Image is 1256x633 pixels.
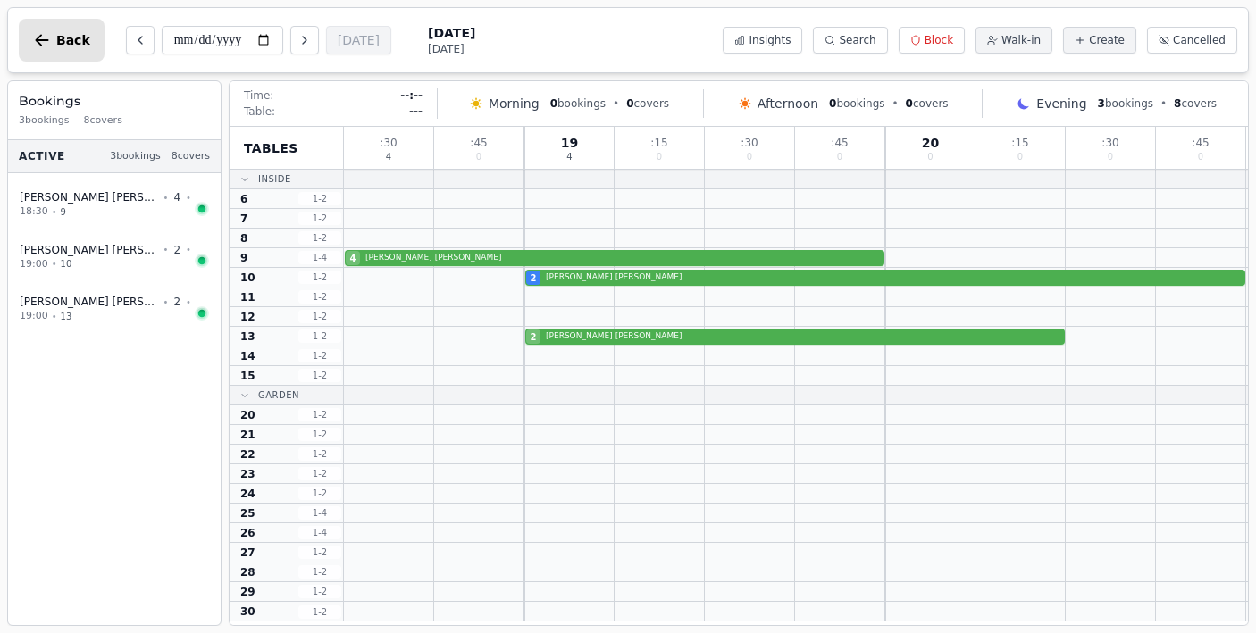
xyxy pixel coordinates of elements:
[813,27,887,54] button: Search
[172,149,210,164] span: 8 covers
[298,428,341,441] span: 1 - 2
[84,113,122,129] span: 8 covers
[747,153,752,162] span: 0
[409,104,423,119] span: ---
[1017,153,1023,162] span: 0
[1036,95,1086,112] span: Evening
[240,231,247,246] span: 8
[240,369,255,383] span: 15
[298,447,341,461] span: 1 - 2
[758,95,818,112] span: Afternoon
[186,243,191,256] span: •
[61,257,72,271] span: 10
[8,285,221,334] button: [PERSON_NAME] [PERSON_NAME]•2•19:00•13
[19,149,65,163] span: Active
[298,487,341,500] span: 1 - 2
[240,428,255,442] span: 21
[489,95,540,112] span: Morning
[110,149,161,164] span: 3 bookings
[20,309,48,324] span: 19:00
[173,243,180,257] span: 2
[8,233,221,282] button: [PERSON_NAME] [PERSON_NAME]•2•19:00•10
[19,113,70,129] span: 3 bookings
[240,290,255,304] span: 11
[244,104,275,119] span: Table:
[1160,96,1167,111] span: •
[240,212,247,226] span: 7
[298,251,341,264] span: 1 - 4
[298,506,341,520] span: 1 - 4
[298,231,341,245] span: 1 - 2
[240,349,255,363] span: 14
[240,447,255,462] span: 22
[298,271,341,284] span: 1 - 2
[240,506,255,521] span: 25
[240,329,255,344] span: 13
[258,172,291,186] span: Inside
[240,487,255,501] span: 24
[298,329,341,343] span: 1 - 2
[1108,153,1113,162] span: 0
[298,369,341,382] span: 1 - 2
[1192,137,1209,148] span: : 45
[173,190,180,204] span: 4
[613,96,619,111] span: •
[561,137,578,149] span: 19
[906,97,913,110] span: 0
[975,27,1052,54] button: Walk-in
[400,88,423,103] span: --:--
[839,33,875,47] span: Search
[20,257,48,272] span: 19:00
[925,33,953,47] span: Block
[386,153,391,162] span: 4
[1174,96,1217,111] span: covers
[1174,97,1181,110] span: 8
[240,192,247,206] span: 6
[550,97,557,110] span: 0
[240,526,255,540] span: 26
[20,190,158,204] span: [PERSON_NAME] [PERSON_NAME]
[1101,137,1118,148] span: : 30
[20,295,158,309] span: [PERSON_NAME] [PERSON_NAME]
[829,97,836,110] span: 0
[240,251,247,265] span: 9
[8,180,221,229] button: [PERSON_NAME] [PERSON_NAME]•4•18:30•9
[186,296,191,309] span: •
[1098,97,1105,110] span: 3
[749,33,791,47] span: Insights
[428,42,475,56] span: [DATE]
[626,96,669,111] span: covers
[186,191,191,204] span: •
[837,153,842,162] span: 0
[428,24,475,42] span: [DATE]
[61,205,66,219] span: 9
[20,204,48,220] span: 18:30
[906,96,949,111] span: covers
[1011,137,1028,148] span: : 15
[1173,33,1226,47] span: Cancelled
[831,137,848,148] span: : 45
[650,137,667,148] span: : 15
[927,153,933,162] span: 0
[298,408,341,421] span: 1 - 2
[298,585,341,598] span: 1 - 2
[922,137,939,149] span: 20
[163,191,169,204] span: •
[126,26,155,54] button: Previous day
[240,585,255,599] span: 29
[626,97,633,110] span: 0
[298,526,341,539] span: 1 - 4
[1089,33,1125,47] span: Create
[298,605,341,619] span: 1 - 2
[61,310,72,323] span: 13
[52,310,57,323] span: •
[244,139,298,157] span: Tables
[56,34,90,46] span: Back
[476,153,481,162] span: 0
[52,205,57,219] span: •
[350,252,356,265] span: 4
[1098,96,1153,111] span: bookings
[240,604,255,619] span: 30
[19,92,210,110] h3: Bookings
[20,243,158,257] span: [PERSON_NAME] [PERSON_NAME]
